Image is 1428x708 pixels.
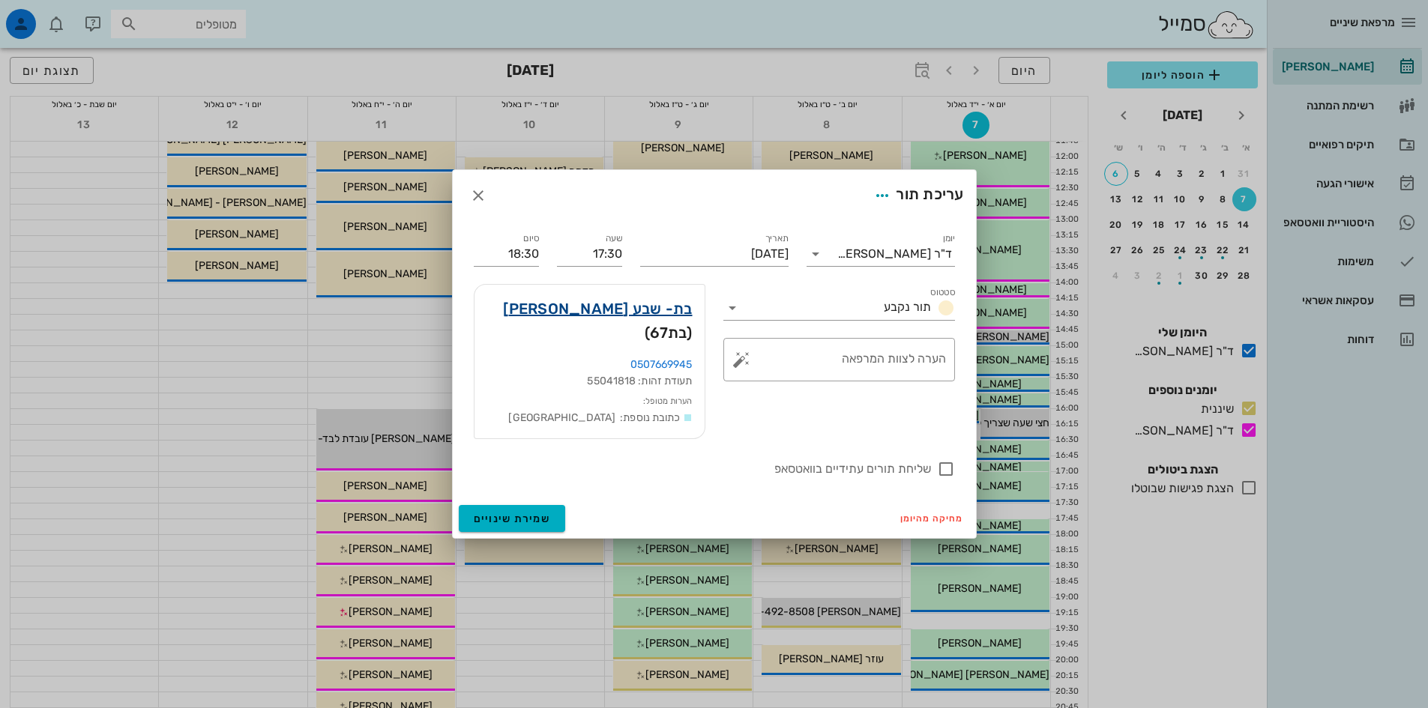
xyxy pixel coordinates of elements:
[459,505,566,532] button: שמירת שינויים
[503,297,692,321] a: בת- שבע [PERSON_NAME]
[837,247,952,261] div: ד"ר [PERSON_NAME]
[723,296,955,320] div: סטטוסתור נקבע
[605,233,622,244] label: שעה
[807,242,955,266] div: יומןד"ר [PERSON_NAME]
[474,512,551,525] span: שמירת שינויים
[942,233,955,244] label: יומן
[884,300,931,314] span: תור נקבע
[650,324,668,342] span: 67
[523,233,539,244] label: סיום
[630,358,693,371] a: 0507669945
[508,411,680,424] span: כתובת נוספת: [GEOGRAPHIC_DATA]
[486,373,693,390] div: תעודת זהות: 55041818
[930,287,955,298] label: סטטוס
[869,182,963,209] div: עריכת תור
[643,396,692,406] small: הערות מטופל:
[474,462,931,476] label: שליחת תורים עתידיים בוואטסאפ
[765,233,789,244] label: תאריך
[900,513,964,524] span: מחיקה מהיומן
[645,321,693,345] span: (בת )
[894,508,970,529] button: מחיקה מהיומן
